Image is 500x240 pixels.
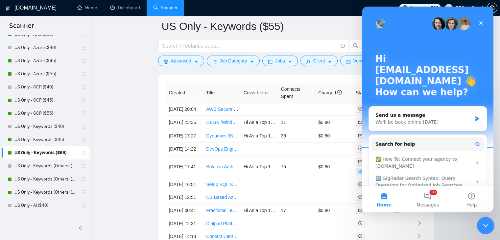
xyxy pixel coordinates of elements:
span: idcard [346,59,350,64]
button: userClientcaret-down [300,56,338,66]
span: caret-down [194,59,199,64]
span: close-circle [358,147,362,151]
a: Dynamics 365 Architect [206,133,254,138]
td: Solution Architecting for cloud servers and VMs. [203,156,241,178]
span: holder [81,98,86,103]
span: info-circle [337,90,342,95]
span: Jobs [275,57,285,64]
span: search [349,43,362,49]
span: Advanced [171,57,191,64]
span: holder [81,124,86,129]
span: mail [358,208,362,212]
input: Search Freelance Jobs... [162,42,338,50]
td: Setup SQL Service in MS Azure for Microvellum Deployment [203,178,241,191]
td: $0.80 [316,129,353,143]
span: close-circle [358,107,362,111]
span: bars [212,59,217,64]
td: 75 [278,156,316,178]
span: holder [81,111,86,116]
span: setting [164,59,168,64]
td: [DATE] 14:22 [166,143,204,156]
iframe: Intercom live chat [362,7,493,212]
a: searchScanner [153,5,178,11]
span: holder [81,137,86,142]
span: holder [81,58,86,63]
span: close-circle [358,221,362,225]
span: double-left [78,225,85,231]
button: setting [487,3,497,13]
td: $0.80 [316,116,353,129]
span: holder [81,203,86,208]
td: [DATE] 17:41 [166,156,204,178]
a: US Only - GCP ($45) [14,94,77,107]
a: US Only - GCP ($55) [14,107,77,120]
span: holder [81,163,86,169]
span: mail [358,120,362,124]
img: upwork-logo.png [402,5,408,11]
button: settingAdvancedcaret-down [158,56,204,66]
button: idcardVendorcaret-down [340,56,380,66]
a: US Only - GCP ($40) [14,81,77,94]
span: holder [81,45,86,50]
td: $0.80 [316,204,353,217]
button: search [349,39,362,52]
span: caret-down [288,59,292,64]
td: US Based Azure DevOps Expert [203,191,241,204]
a: US Only - Keywords ($45) [14,133,77,146]
td: [DATE] 16:51 [166,178,204,191]
a: setting [487,5,497,11]
span: mail [358,134,362,138]
td: AWS Secure VDI Environment with Amazon WorkSpaces, SSO/MFA, GuardDuty, Security Hub — Terraform/CDK [203,103,241,116]
th: Title [203,83,241,103]
span: eye [358,169,362,173]
span: mail [358,160,362,164]
a: Contact Center as a Service (CCaaS) Solutions Architect [206,234,322,239]
span: close-circle [358,234,362,238]
a: US Only - Keywords (Others) ($40) [14,159,77,173]
a: AWS Secure VDI Environment with Amazon WorkSpaces, SSO/MFA, GuardDuty, Security Hub — Terraform/CDK [206,107,437,112]
a: Solution Architecting for cloud servers and VMs. [206,164,304,169]
a: US Only - AI ($40) [14,199,77,212]
a: Fractional Technical Director | Software, DevOps, Security & QA Oversight [206,208,357,213]
th: Cover Letter [241,83,278,103]
span: holder [81,177,86,182]
span: Connects: [410,4,429,12]
a: US Only - Azure ($55) [14,67,77,81]
a: US Only - Keywords (Others) ($45) [14,173,77,186]
a: US Based Azure DevOps Expert [206,195,273,200]
span: caret-down [250,59,254,64]
span: holder [81,84,86,90]
a: dashboardDashboard [110,5,140,11]
span: Vendor [353,57,368,64]
td: 5 ESX /Windows Systems Engineer - Needed today - Short Term (1-2 weeks) [203,116,241,129]
span: user [446,6,451,10]
a: US Only - Keywords (Others) ($55) [14,186,77,199]
th: Connects Spent [278,83,316,103]
span: close-circle [358,195,362,199]
button: folderJobscaret-down [262,56,298,66]
span: holder [81,150,86,156]
span: Scanner [4,21,39,35]
td: Dynamics 365 Architect [203,129,241,143]
span: folder [268,59,273,64]
span: holder [81,190,86,195]
span: Job Category [220,57,247,64]
th: Created [166,83,204,103]
a: US Only - Azure ($45) [14,54,77,67]
td: [DATE] 20:04 [166,103,204,116]
td: [DATE] 00:41 [166,204,204,217]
